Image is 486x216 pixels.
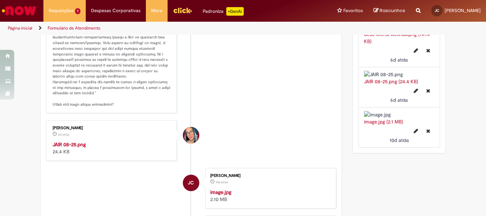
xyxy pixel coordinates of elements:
[364,78,418,85] a: JAIR 08-25.png (24.4 KB)
[183,127,199,143] div: Maira Priscila Da Silva Arnaldo
[390,97,408,103] time: 22/09/2025 08:50:41
[410,45,422,56] button: Editar nome de arquivo desc oferta wellhub.png
[390,137,409,143] span: 10d atrás
[380,7,405,14] span: Rascunhos
[1,4,37,18] img: ServiceNow
[49,7,74,14] span: Requisições
[422,45,434,56] button: Excluir desc oferta wellhub.png
[364,111,435,118] img: image.jpg
[91,7,141,14] span: Despesas Corporativas
[422,125,434,137] button: Excluir image.jpg
[210,189,231,195] a: image.jpg
[8,25,32,31] a: Página inicial
[390,97,408,103] span: 6d atrás
[48,25,100,31] a: Formulário de Atendimento
[210,189,329,203] div: 2.10 MB
[183,175,199,191] div: Jair Oliveira Costa
[151,7,162,14] span: More
[435,8,439,13] span: JC
[445,7,481,14] span: [PERSON_NAME]
[216,180,228,184] time: 18/09/2025 09:34:17
[5,22,319,35] ul: Trilhas de página
[343,7,363,14] span: Favoritos
[410,85,422,96] button: Editar nome de arquivo JAIR 08-25.png
[216,180,228,184] span: 10d atrás
[188,174,194,191] span: JC
[364,118,403,125] a: image.jpg (2.1 MB)
[364,31,430,44] a: desc oferta wellhub.png (141.4 KB)
[374,7,405,14] a: Rascunhos
[203,7,244,16] div: Padroniza
[53,126,171,130] div: [PERSON_NAME]
[173,5,192,16] img: click_logo_yellow_360x200.png
[53,141,171,155] div: 24.4 KB
[390,57,408,63] span: 6d atrás
[422,85,434,96] button: Excluir JAIR 08-25.png
[410,125,422,137] button: Editar nome de arquivo image.jpg
[226,7,244,16] p: +GenAi
[75,8,80,14] span: 1
[58,132,69,137] time: 22/09/2025 08:50:41
[390,137,409,143] time: 18/09/2025 09:34:17
[390,57,408,63] time: 22/09/2025 08:51:17
[58,132,69,137] span: 6d atrás
[364,71,435,78] img: JAIR 08-25.png
[210,174,329,178] div: [PERSON_NAME]
[53,141,86,148] a: JAIR 08-25.png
